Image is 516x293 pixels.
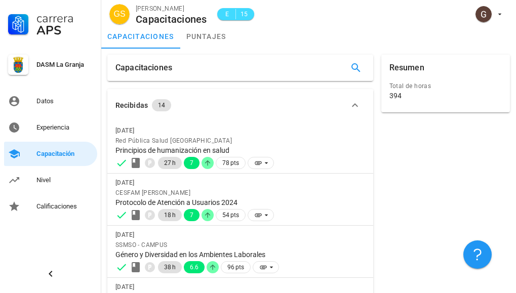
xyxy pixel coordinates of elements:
[190,157,193,169] span: 7
[36,150,93,158] div: Capacitación
[4,168,97,192] a: Nivel
[115,137,232,144] span: Red Pública Salud [GEOGRAPHIC_DATA]
[109,4,130,24] div: avatar
[136,14,207,25] div: Capacitaciones
[113,4,125,24] span: GS
[115,189,190,196] span: CESFAM [PERSON_NAME]
[36,12,93,24] div: Carrera
[389,91,402,100] div: 394
[190,209,193,221] span: 7
[389,81,502,91] div: Total de horas
[115,250,365,259] div: Género y Diversidad en los Ambientes Laborales
[36,176,93,184] div: Nivel
[36,97,93,105] div: Datos
[4,194,97,219] a: Calificaciones
[36,24,93,36] div: APS
[190,261,199,273] span: 6.6
[107,89,373,121] button: Recibidas 14
[4,142,97,166] a: Capacitación
[115,146,365,155] div: Principios de humanización en salud
[115,178,365,188] div: [DATE]
[475,6,492,22] div: avatar
[4,89,97,113] a: Datos
[180,24,232,49] a: puntajes
[36,123,93,132] div: Experiencia
[115,55,172,81] div: Capacitaciones
[227,262,244,272] span: 96 pts
[164,209,176,221] span: 18 h
[240,9,248,19] span: 15
[36,202,93,211] div: Calificaciones
[4,115,97,140] a: Experiencia
[223,9,231,19] span: E
[222,210,239,220] span: 54 pts
[115,230,365,240] div: [DATE]
[158,99,165,111] span: 14
[36,61,93,69] div: DASM La Granja
[115,241,168,248] span: SSMSO - CAMPUS
[115,125,365,136] div: [DATE]
[164,261,176,273] span: 38 h
[101,24,180,49] a: capacitaciones
[115,100,148,111] div: Recibidas
[222,158,239,168] span: 78 pts
[389,55,424,81] div: Resumen
[164,157,176,169] span: 27 h
[115,282,365,292] div: [DATE]
[136,4,207,14] div: [PERSON_NAME]
[115,198,365,207] div: Protocolo de Atención a Usuarios 2024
